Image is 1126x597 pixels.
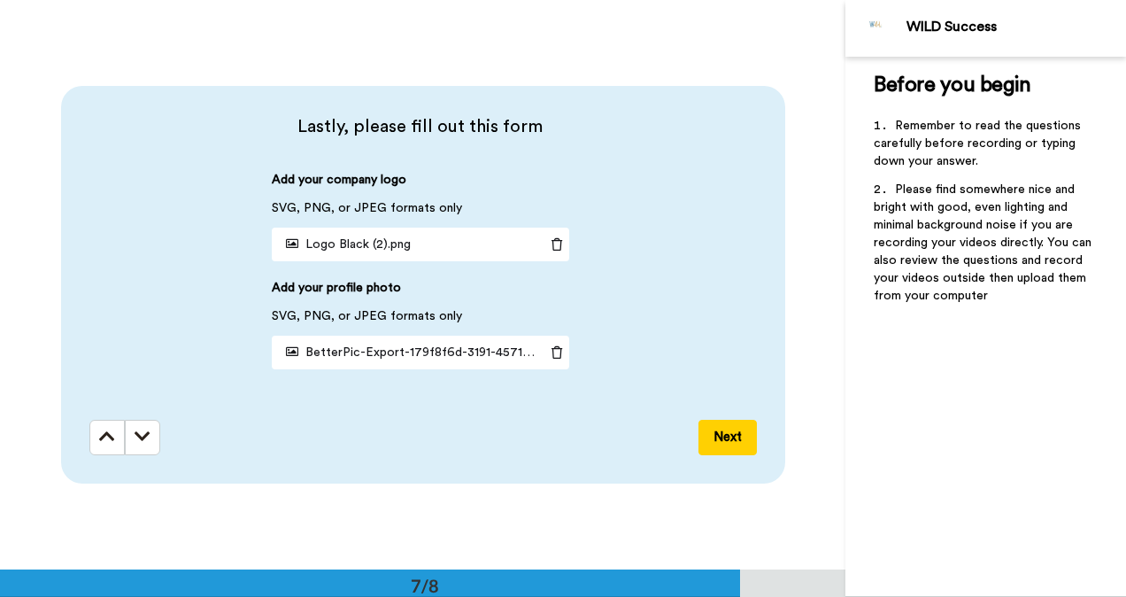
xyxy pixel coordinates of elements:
div: WILD Success [906,19,1125,35]
span: Remember to read the questions carefully before recording or typing down your answer. [874,120,1084,167]
button: Next [698,420,757,455]
span: Lastly, please fill out this form [89,114,752,139]
span: BetterPic-Export-179f8f6d-3191-4571-942a-76838733708f-image-47.jpg [279,346,724,359]
span: Add your profile photo [272,279,401,307]
span: Please find somewhere nice and bright with good, even lighting and minimal background noise if yo... [874,183,1095,302]
span: Before you begin [874,74,1030,96]
span: Add your company logo [272,171,406,199]
span: SVG, PNG, or JPEG formats only [272,199,462,228]
img: Profile Image [855,7,898,50]
span: Logo Black (2).png [279,238,411,251]
span: SVG, PNG, or JPEG formats only [272,307,462,336]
